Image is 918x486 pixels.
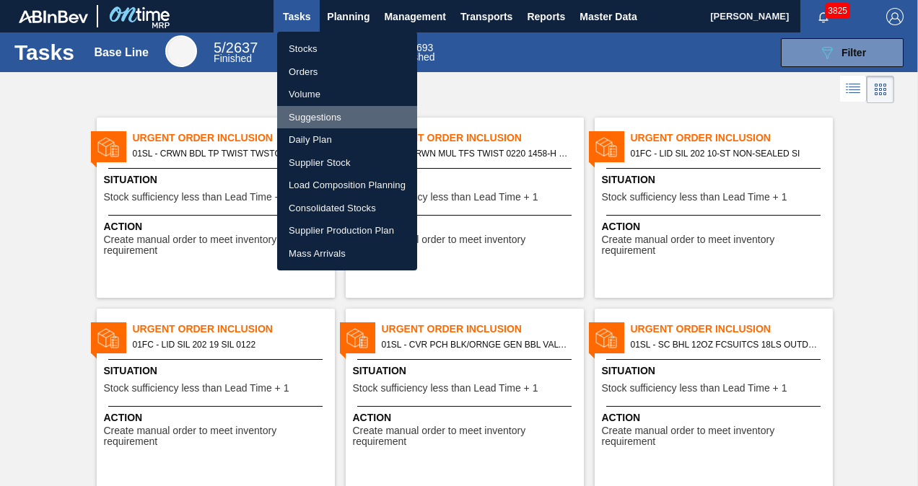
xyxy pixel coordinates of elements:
a: Consolidated Stocks [277,197,417,220]
a: Mass Arrivals [277,242,417,265]
a: Orders [277,61,417,84]
a: Daily Plan [277,128,417,151]
a: Load Composition Planning [277,174,417,197]
a: Volume [277,83,417,106]
a: Supplier Production Plan [277,219,417,242]
a: Supplier Stock [277,151,417,174]
a: Suggestions [277,106,417,129]
a: Stocks [277,37,417,61]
